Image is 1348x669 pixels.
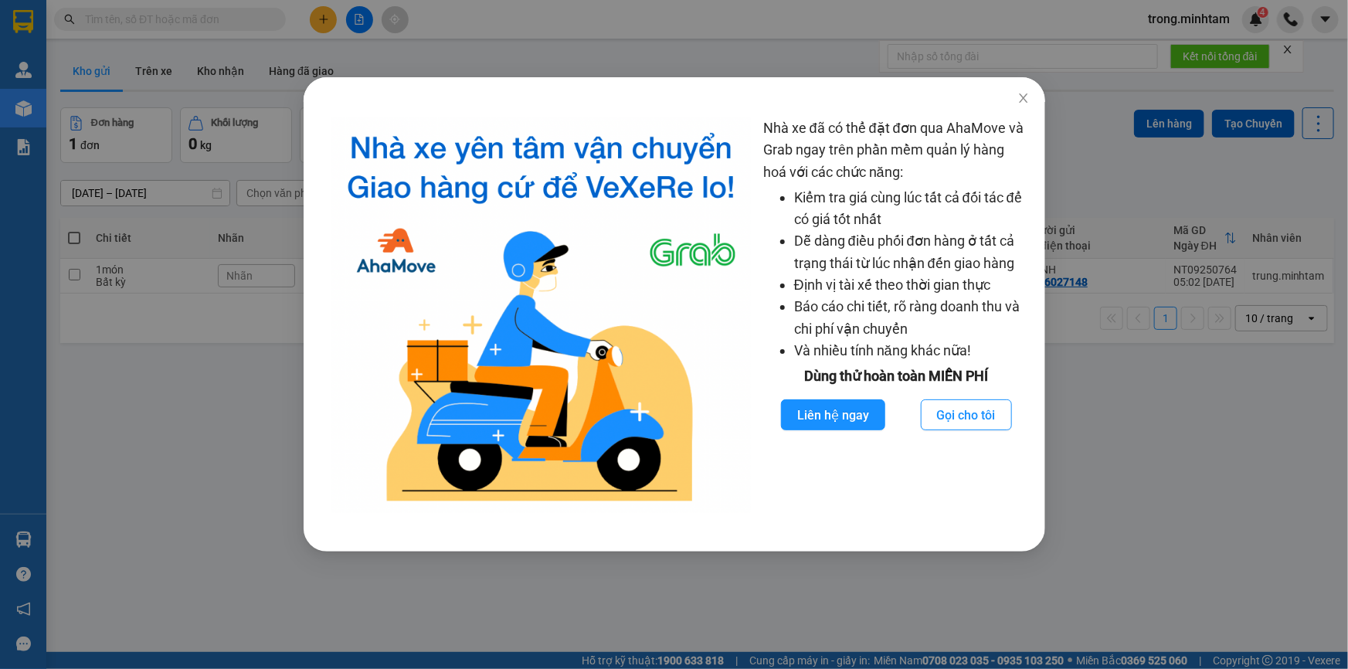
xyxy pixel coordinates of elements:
[793,230,1029,274] li: Dễ dàng điều phối đơn hàng ở tất cả trạng thái từ lúc nhận đến giao hàng
[793,187,1029,231] li: Kiểm tra giá cùng lúc tất cả đối tác để có giá tốt nhất
[793,274,1029,296] li: Định vị tài xế theo thời gian thực
[780,399,885,430] button: Liên hệ ngay
[1001,77,1044,121] button: Close
[793,296,1029,340] li: Báo cáo chi tiết, rõ ràng doanh thu và chi phí vận chuyển
[796,406,868,425] span: Liên hệ ngay
[331,117,751,513] img: logo
[793,340,1029,362] li: Và nhiều tính năng khác nữa!
[762,365,1029,387] div: Dùng thử hoàn toàn MIỄN PHÍ
[1017,92,1029,104] span: close
[762,117,1029,513] div: Nhà xe đã có thể đặt đơn qua AhaMove và Grab ngay trên phần mềm quản lý hàng hoá với các chức năng:
[920,399,1011,430] button: Gọi cho tôi
[936,406,995,425] span: Gọi cho tôi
